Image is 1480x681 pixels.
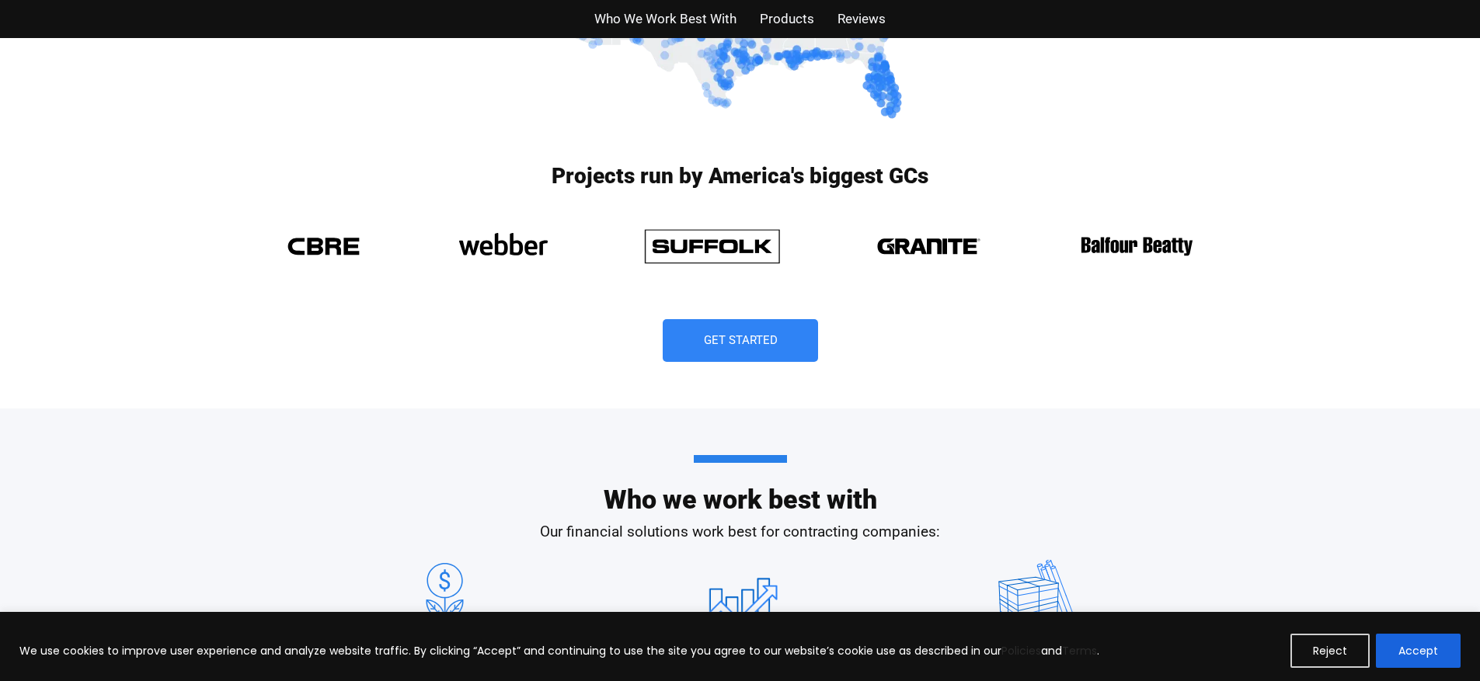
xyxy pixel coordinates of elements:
a: Policies [1001,643,1041,658]
a: Terms [1062,643,1097,658]
button: Accept [1376,634,1461,668]
button: Reject [1290,634,1370,668]
h2: Who we work best with [298,455,1183,512]
a: Products [760,8,814,30]
h3: Projects run by America's biggest GCs [274,165,1207,187]
p: We use cookies to improve user experience and analyze website traffic. By clicking “Accept” and c... [19,641,1099,660]
span: Get Started [703,335,777,346]
a: Who We Work Best With [594,8,737,30]
p: Our financial solutions work best for contracting companies: [298,521,1183,544]
a: Get Started [663,319,818,362]
a: Reviews [838,8,886,30]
